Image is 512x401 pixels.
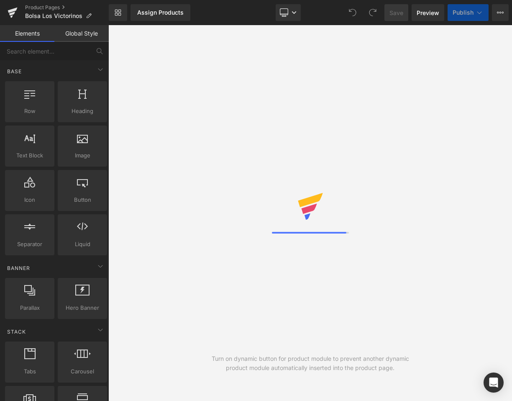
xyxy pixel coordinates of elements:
[137,9,184,16] div: Assign Products
[344,4,361,21] button: Undo
[8,107,52,116] span: Row
[60,151,105,160] span: Image
[412,4,444,21] a: Preview
[25,4,109,11] a: Product Pages
[6,264,31,272] span: Banner
[60,240,105,249] span: Liquid
[60,303,105,312] span: Hero Banner
[417,8,439,17] span: Preview
[60,195,105,204] span: Button
[389,8,403,17] span: Save
[8,151,52,160] span: Text Block
[60,367,105,376] span: Carousel
[8,303,52,312] span: Parallax
[492,4,509,21] button: More
[6,328,27,336] span: Stack
[448,4,489,21] button: Publish
[8,367,52,376] span: Tabs
[6,67,23,75] span: Base
[8,240,52,249] span: Separator
[453,9,474,16] span: Publish
[364,4,381,21] button: Redo
[25,13,82,19] span: Bolsa Los Victorinos
[8,195,52,204] span: Icon
[109,4,127,21] a: New Library
[60,107,105,116] span: Heading
[209,354,411,373] div: Turn on dynamic button for product module to prevent another dynamic product module automatically...
[54,25,109,42] a: Global Style
[484,373,504,393] div: Open Intercom Messenger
